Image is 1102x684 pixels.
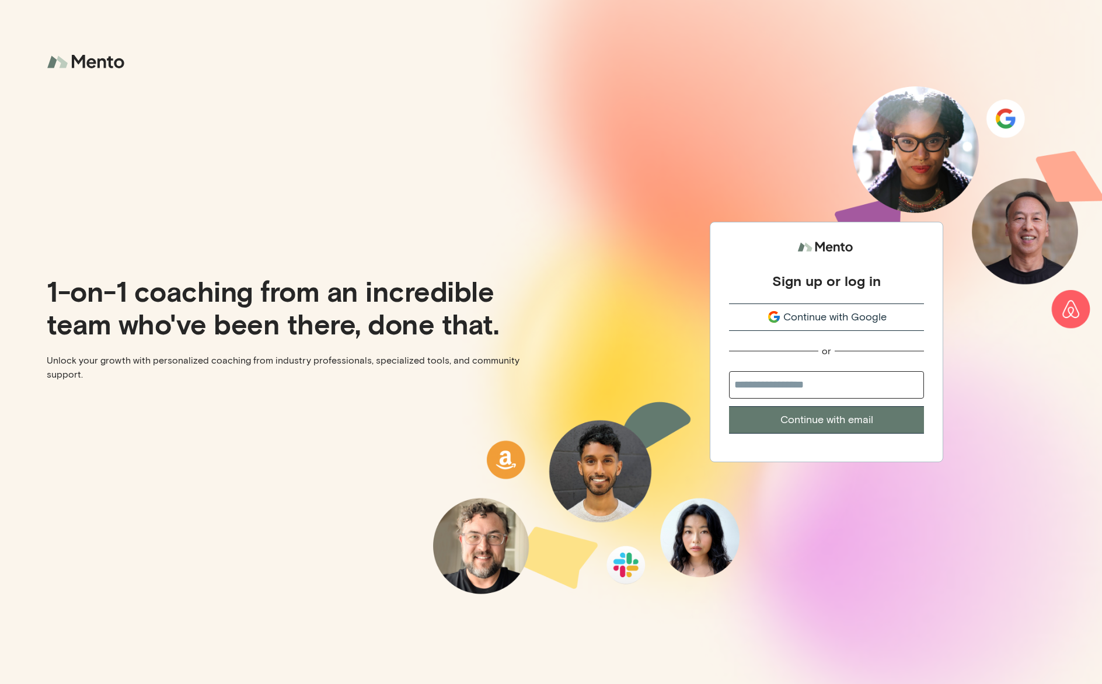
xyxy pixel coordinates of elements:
[772,272,881,289] div: Sign up or log in
[47,274,542,340] p: 1-on-1 coaching from an incredible team who've been there, done that.
[783,309,887,325] span: Continue with Google
[729,303,924,331] button: Continue with Google
[729,406,924,434] button: Continue with email
[797,236,856,258] img: logo.svg
[822,345,831,357] div: or
[47,47,128,78] img: logo
[47,354,542,382] p: Unlock your growth with personalized coaching from industry professionals, specialized tools, and...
